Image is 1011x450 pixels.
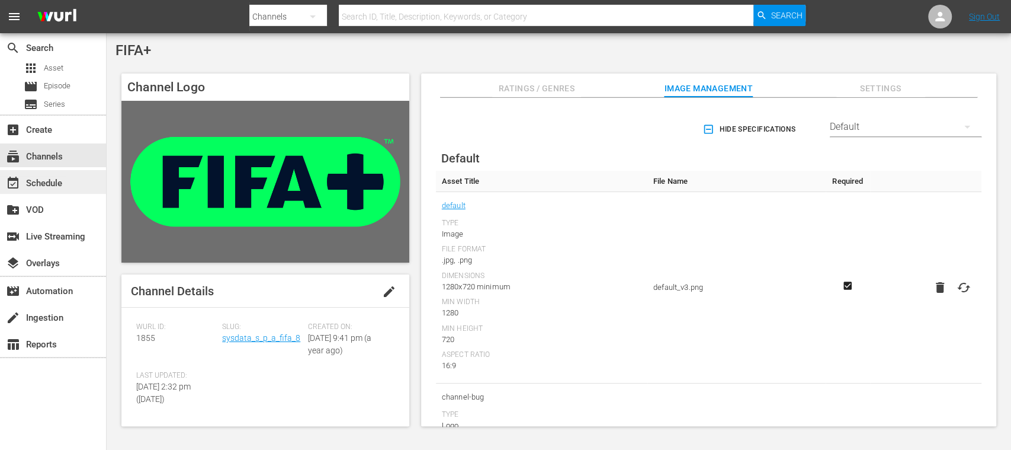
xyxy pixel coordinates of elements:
span: VOD [6,203,20,217]
img: ans4CAIJ8jUAAAAAAAAAAAAAAAAAAAAAAAAgQb4GAAAAAAAAAAAAAAAAAAAAAAAAJMjXAAAAAAAAAAAAAAAAAAAAAAAAgAT5G... [28,3,85,31]
div: Type [442,410,641,420]
span: Episode [24,79,38,94]
span: Image Management [664,81,753,96]
span: Schedule [6,176,20,190]
span: FIFA+ [115,42,151,59]
span: menu [7,9,21,24]
span: Live Streaming [6,229,20,244]
th: Asset Title [436,171,647,192]
div: 720 [442,334,641,346]
span: Asset [24,61,38,75]
div: 16:9 [442,360,641,372]
span: Wurl ID: [136,323,216,332]
span: Create [6,123,20,137]
span: Search [6,41,20,55]
span: Reports [6,337,20,352]
div: Type [442,219,641,228]
span: Slug: [222,323,302,332]
span: Settings [836,81,925,96]
span: Episode [44,80,70,92]
div: 1280x720 minimum [442,281,641,293]
span: Channels [6,149,20,164]
span: Last Updated: [136,371,216,381]
div: Min Height [442,324,641,334]
h4: Channel Logo [121,74,409,101]
span: [DATE] 9:41 pm (a year ago) [308,333,371,355]
div: Default [830,110,981,143]
span: Ingestion [6,311,20,325]
div: Dimensions [442,272,641,281]
span: channel-bug [442,390,641,405]
span: Asset [44,62,63,74]
span: Series [44,98,65,110]
span: Ratings / Genres [492,81,581,96]
div: File Format [442,245,641,254]
span: [DATE] 2:32 pm ([DATE]) [136,382,191,404]
button: Search [753,5,805,26]
span: Channel Details [131,284,214,298]
button: edit [375,277,403,306]
a: default [442,198,466,213]
span: Overlays [6,256,20,270]
th: File Name [647,171,826,192]
div: Min Width [442,298,641,307]
span: Automation [6,284,20,298]
a: Sign Out [969,12,1000,21]
th: Required [826,171,870,192]
span: Search [771,5,802,26]
div: 1280 [442,307,641,319]
div: .jpg, .png [442,254,641,266]
span: 1855 [136,333,155,343]
span: edit [382,285,396,299]
div: Aspect Ratio [442,350,641,360]
button: Hide Specifications [700,113,800,146]
div: Logo [442,420,641,432]
svg: Required [840,280,855,291]
img: FIFA+ [121,101,409,263]
span: Series [24,97,38,111]
div: Image [442,228,641,240]
span: Default [441,151,480,165]
a: sysdata_s_p_a_fifa_8 [222,333,300,343]
td: default_v3.png [647,192,826,384]
span: Hide Specifications [705,123,795,136]
span: Created On: [308,323,388,332]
